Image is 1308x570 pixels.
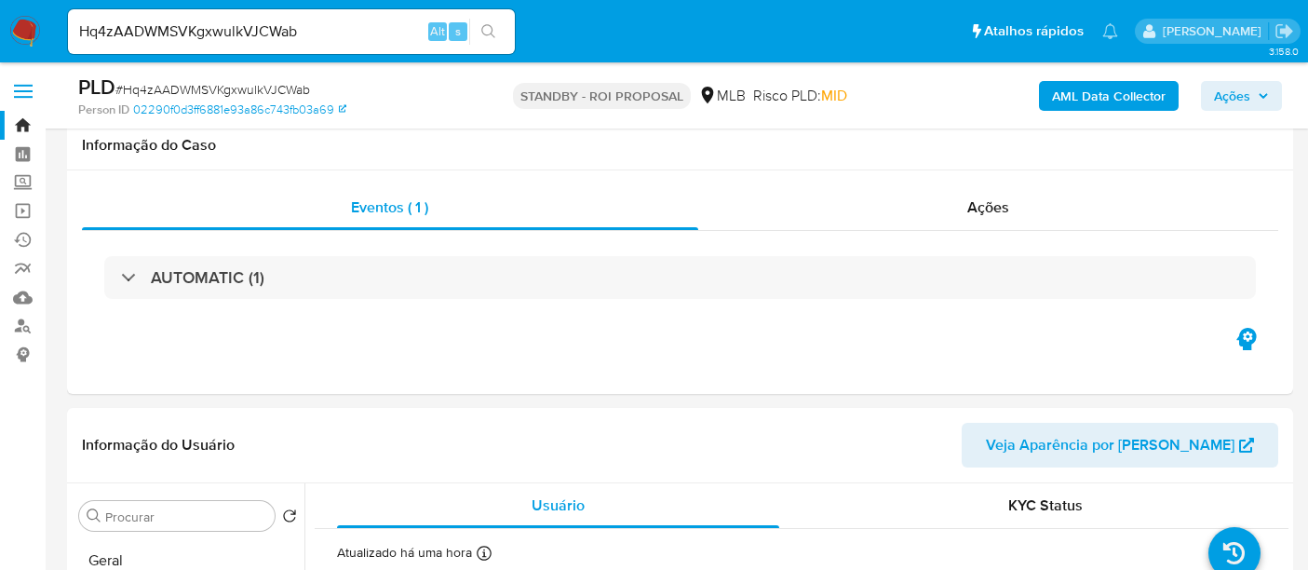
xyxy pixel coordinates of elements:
div: AUTOMATIC (1) [104,256,1256,299]
h1: Informação do Usuário [82,436,235,455]
a: 02290f0d3ff6881e93a86c743fb03a69 [133,102,346,118]
p: erico.trevizan@mercadopago.com.br [1163,22,1268,40]
button: search-icon [469,19,507,45]
button: Ações [1201,81,1282,111]
button: Veja Aparência por [PERSON_NAME] [962,423,1278,468]
span: Ações [1214,81,1250,111]
span: Ações [967,197,1009,218]
h1: Informação do Caso [82,136,1278,155]
span: Atalhos rápidos [984,21,1084,41]
a: Sair [1274,21,1294,41]
span: s [455,22,461,40]
h3: AUTOMATIC (1) [151,267,264,288]
p: STANDBY - ROI PROPOSAL [513,83,691,109]
a: Notificações [1102,23,1118,39]
span: Eventos ( 1 ) [351,197,428,218]
b: PLD [78,72,115,102]
p: Atualizado há uma hora [337,544,472,562]
b: AML Data Collector [1052,81,1166,111]
span: Usuário [532,495,585,516]
span: Veja Aparência por [PERSON_NAME] [986,423,1234,468]
div: MLB [698,86,746,106]
button: AML Data Collector [1039,81,1179,111]
span: Risco PLD: [753,86,847,106]
span: KYC Status [1008,495,1083,516]
input: Procurar [105,509,267,525]
button: Procurar [87,509,101,523]
button: Retornar ao pedido padrão [282,509,297,529]
span: Alt [430,22,445,40]
span: # Hq4zAADWMSVKgxwulkVJCWab [115,80,310,99]
b: Person ID [78,102,129,118]
span: MID [821,85,847,106]
input: Pesquise usuários ou casos... [68,20,515,44]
